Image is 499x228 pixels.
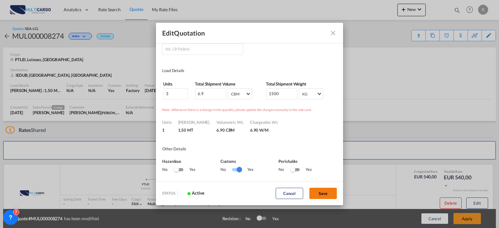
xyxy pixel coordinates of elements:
[327,27,339,39] button: Close dialog
[195,88,226,99] input: Volume
[182,189,192,198] md-icon: icon-flickr-after
[302,92,308,96] div: KG
[6,27,168,34] p: All exclusions appliable as per bellow
[6,17,168,23] p: LOCAL CHARGES - AS PER CO-LOADER/CARRIER INVOICE (If applicable)
[220,158,273,164] div: Customs
[231,92,240,96] div: CBM
[163,80,194,87] th: Units
[162,146,249,152] div: Other Details
[162,44,243,55] input: No. Of Pallets
[159,191,177,196] div: STATUS
[162,125,172,133] div: 1
[266,88,297,99] input: Total Weight
[266,80,336,87] th: Total Shipment Weight
[178,125,211,133] div: 1,50 MT
[232,166,241,174] md-switch: Switch No Ink
[195,80,265,87] th: Total Shipment Volume
[162,100,337,113] div: Note : Whenever there is a change in the quantity, please update the charges manually in the rate...
[162,67,249,74] div: Load Details
[216,119,244,133] div: Volumetric Wt.
[290,166,299,174] md-switch: Switch No Ink
[276,188,303,199] button: Cancel
[241,166,254,174] div: Yes
[162,158,214,164] div: Hazardous
[309,188,337,199] button: Save
[329,29,337,37] md-icon: Close dialog
[279,166,290,174] div: No
[183,166,196,174] div: Yes
[178,119,211,133] div: [PERSON_NAME].
[6,7,23,12] strong: Remarks
[156,23,343,205] md-dialog: Quote ID IncotermsSelect ...
[6,38,168,44] p: Door delivery on groupage modality
[174,166,183,174] md-switch: Switch No Ink
[250,125,279,133] div: 6,90 W/M
[220,166,232,174] div: No
[162,29,205,37] div: Quotation
[162,29,174,37] b: Edit
[299,166,312,174] div: Yes
[216,125,244,133] div: 6,90 CBM
[6,60,41,64] strong: Quote conditions:
[279,158,331,164] div: Perishable
[162,180,337,188] label: Terms And Conditions
[162,166,174,174] div: No
[180,190,204,196] span: Active
[250,119,279,133] div: Chargeable Wt.
[162,119,172,133] div: Units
